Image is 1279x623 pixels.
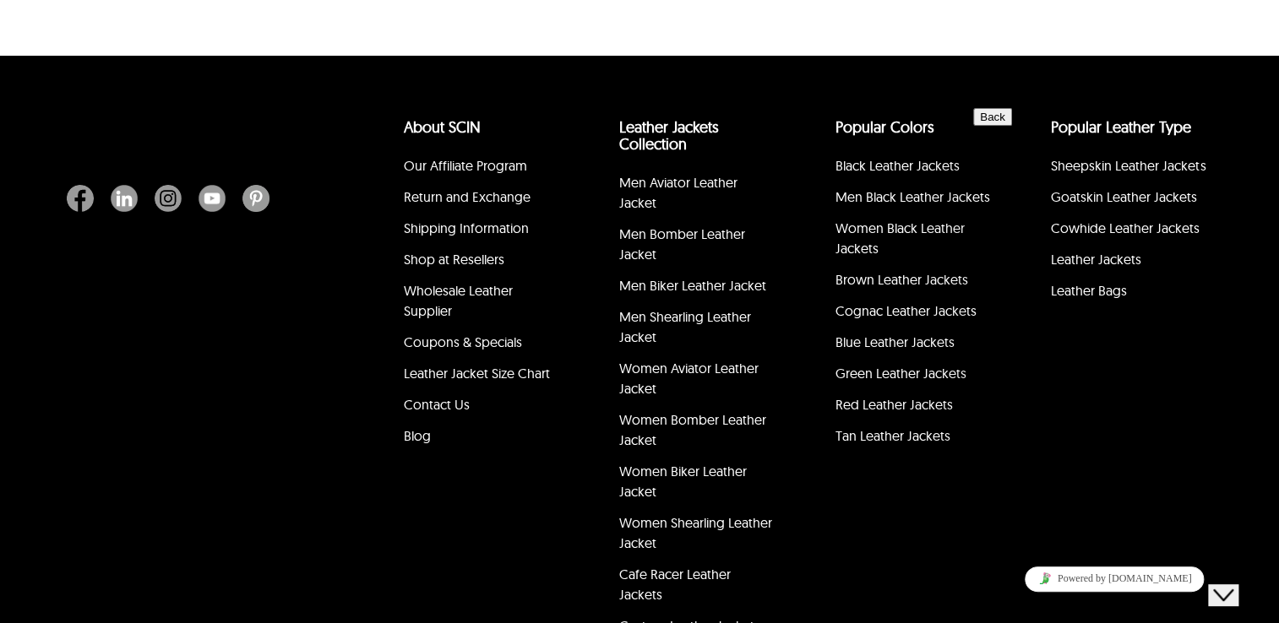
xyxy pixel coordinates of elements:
[146,185,190,212] a: Instagram
[401,392,559,423] li: Contact Us
[835,157,960,174] a: Black Leather Jackets
[404,365,550,382] a: Leather Jacket Size Chart
[199,185,226,212] img: Youtube
[835,219,965,257] a: Women Black Leather Jackets
[404,396,470,413] a: Contact Us
[67,185,94,212] img: Facebook
[619,411,766,448] a: Women Bomber Leather Jacket
[835,117,934,137] a: popular leather jacket colors
[401,153,559,184] li: Our Affiliate Program
[617,407,775,458] li: Women Bomber Leather Jacket
[190,185,234,212] a: Youtube
[619,360,759,397] a: Women Aviator Leather Jacket
[619,174,737,211] a: Men Aviator Leather Jacket
[401,246,559,278] li: Shop at Resellers
[617,561,775,613] li: Cafe Racer Leather Jackets
[401,329,559,360] li: Coupons & Specials
[401,423,559,454] li: Blog
[833,298,991,329] li: Cognac Leather Jackets
[835,302,977,319] a: Cognac Leather Jackets
[404,188,531,205] a: Return and Exchange
[835,396,953,413] a: Red Leather Jackets
[833,360,991,392] li: Green Leather Jackets
[401,278,559,329] li: Wholesale Leather Supplier
[617,221,775,273] li: Men Bomber Leather Jacket
[833,392,991,423] li: Red Leather Jackets
[1208,555,1262,606] iframe: chat widget
[234,185,269,212] a: Pinterest
[833,215,991,267] li: Women Black Leather Jackets
[404,157,527,174] a: Our Affiliate Program
[404,282,513,319] a: Wholesale Leather Supplier
[404,219,529,236] a: Shipping Information
[111,185,138,212] img: Linkedin
[617,355,775,407] li: Women Aviator Leather Jacket
[835,427,950,444] a: Tan Leather Jackets
[619,514,772,551] a: Women Shearling Leather Jacket
[401,360,559,392] li: Leather Jacket Size Chart
[404,427,431,444] a: Blog
[619,463,747,500] a: Women Biker Leather Jacket
[835,333,955,350] a: Blue Leather Jackets
[617,458,775,510] li: Women Biker Leather Jacket
[619,566,731,603] a: Cafe Racer Leather Jackets
[833,153,991,184] li: Black Leather Jackets
[617,304,775,355] li: Men Shearling Leather Jacket
[835,271,968,288] a: Brown Leather Jackets
[67,185,102,212] a: Facebook
[102,185,146,212] a: Linkedin
[404,251,504,268] a: Shop at Resellers
[835,188,990,205] a: Men Black Leather Jackets
[966,560,1262,598] iframe: chat widget
[617,510,775,561] li: Women Shearling Leather Jacket
[833,329,991,360] li: Blue Leather Jackets
[155,185,182,212] img: Instagram
[617,273,775,304] li: Men Biker Leather Jacket
[401,184,559,215] li: Return and Exchange
[619,225,745,263] a: Men Bomber Leather Jacket
[404,333,522,350] a: Coupons & Specials
[619,308,751,345] a: Men Shearling Leather Jacket
[617,170,775,221] li: Men Aviator Leather Jacket
[242,185,269,212] img: Pinterest
[404,117,481,137] a: About SCIN
[835,365,966,382] a: Green Leather Jackets
[401,215,559,246] li: Shipping Information
[619,117,719,154] a: Leather Jackets Collection
[619,277,766,294] a: Men Biker Leather Jacket
[833,184,991,215] li: Men Black Leather Jackets
[833,423,991,454] li: Tan Leather Jackets
[966,101,1262,540] iframe: chat widget
[833,267,991,298] li: Brown Leather Jackets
